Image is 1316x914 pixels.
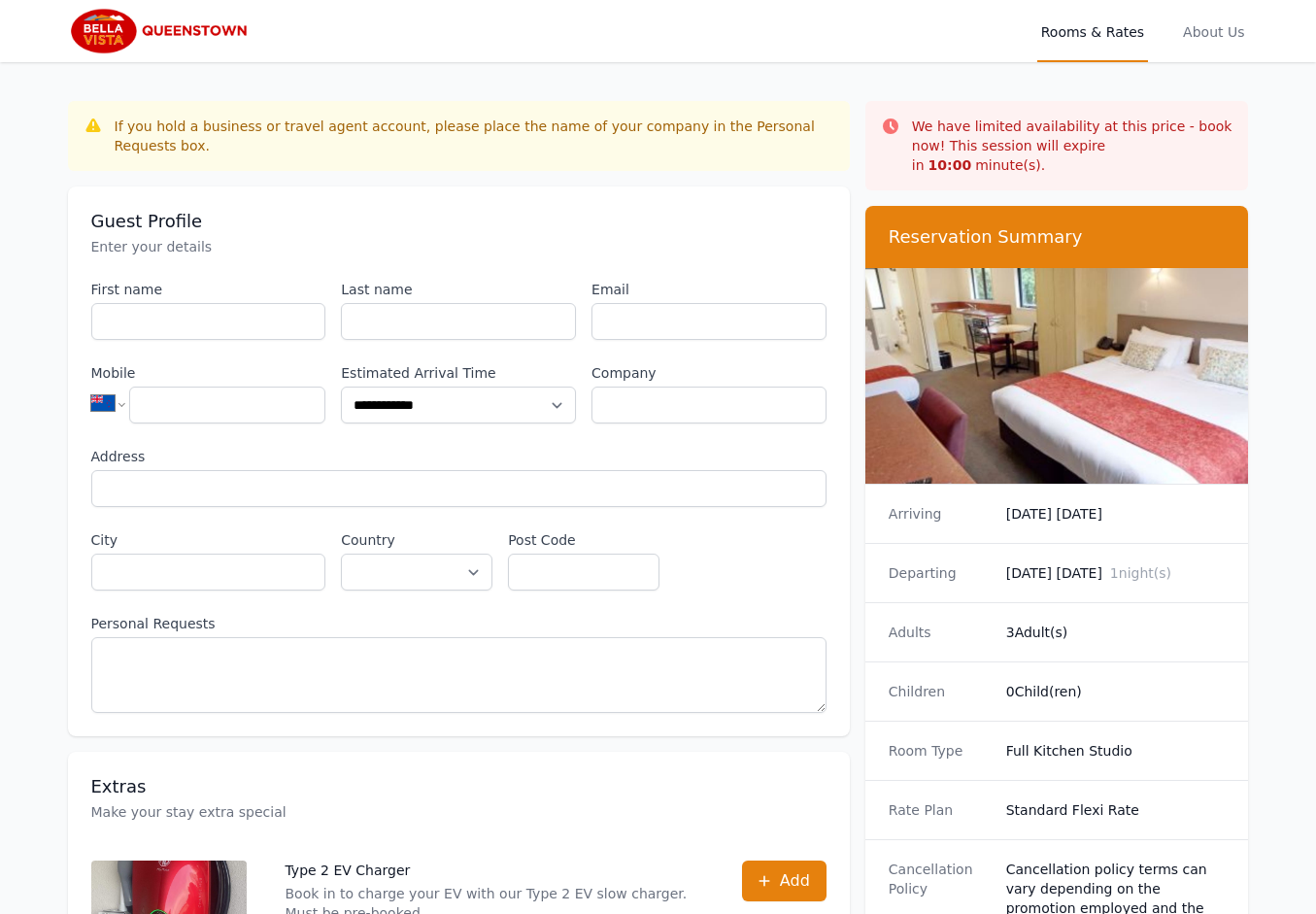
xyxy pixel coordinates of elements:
button: Add [742,861,827,901]
p: We have limited availability at this price - book now! This session will expire in minute(s). [912,117,1233,175]
p: Make your stay extra special [91,802,827,822]
img: Bella Vista Queenstown [68,8,254,54]
dd: 3 Adult(s) [1006,623,1226,642]
dt: Rate Plan [889,800,991,820]
span: Add [780,869,810,893]
dt: Departing [889,563,991,583]
strong: 10 : 00 [928,157,972,173]
dd: Full Kitchen Studio [1006,741,1226,761]
label: Post Code [508,530,659,550]
label: Estimated Arrival Time [341,363,576,383]
label: Last name [341,280,576,299]
label: Country [341,530,492,550]
dd: [DATE] [DATE] [1006,563,1226,583]
dd: 0 Child(ren) [1006,682,1226,701]
label: Company [591,363,827,383]
p: Type 2 EV Charger [286,861,703,880]
dd: [DATE] [DATE] [1006,504,1226,524]
label: Email [591,280,827,299]
label: First name [91,280,326,299]
label: Personal Requests [91,614,827,633]
p: Enter your details [91,237,827,256]
label: Address [91,447,827,466]
dt: Room Type [889,741,991,761]
img: Full Kitchen Studio [865,268,1249,484]
h3: Extras [91,775,827,798]
h3: Reservation Summary [889,225,1226,249]
dt: Arriving [889,504,991,524]
dt: Children [889,682,991,701]
div: If you hold a business or travel agent account, please place the name of your company in the Pers... [115,117,834,155]
label: Mobile [91,363,326,383]
dd: Standard Flexi Rate [1006,800,1226,820]
span: 1 night(s) [1110,565,1171,581]
dt: Adults [889,623,991,642]
label: City [91,530,326,550]
h3: Guest Profile [91,210,827,233]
